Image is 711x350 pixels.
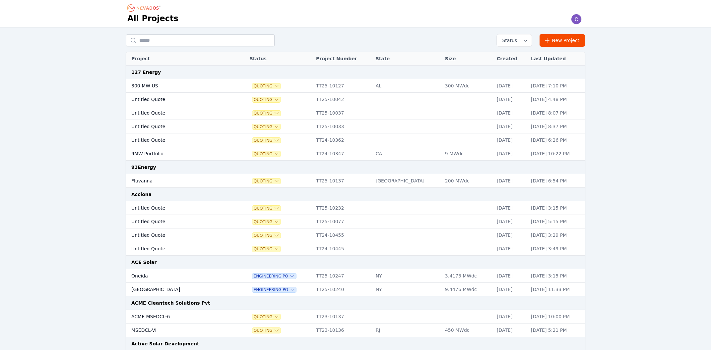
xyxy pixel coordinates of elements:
button: Status [497,34,532,46]
td: 127 Energy [126,66,585,79]
td: 300 MW US [126,79,230,93]
td: NY [372,269,442,283]
tr: Untitled QuoteQuotingTT24-10455[DATE][DATE] 3:29 PM [126,228,585,242]
td: [DATE] 6:26 PM [528,133,585,147]
td: [DATE] 10:22 PM [528,147,585,161]
th: Status [246,52,313,66]
td: TT25-10240 [313,283,372,296]
button: Quoting [252,219,281,225]
tr: Untitled QuoteQuotingTT24-10362[DATE][DATE] 6:26 PM [126,133,585,147]
td: [DATE] [493,147,528,161]
td: TT25-10137 [313,174,372,188]
td: Untitled Quote [126,133,230,147]
td: [DATE] 10:00 PM [528,310,585,324]
a: New Project [540,34,585,47]
span: Engineering PO [252,274,296,279]
td: [DATE] 3:15 PM [528,269,585,283]
td: [DATE] 4:48 PM [528,93,585,106]
th: Size [442,52,493,66]
td: ACE Solar [126,256,585,269]
td: TT25-10033 [313,120,372,133]
td: 9.4476 MWdc [442,283,493,296]
button: Quoting [252,83,281,89]
td: TT23-10137 [313,310,372,324]
tr: Untitled QuoteQuotingTT25-10037[DATE][DATE] 8:07 PM [126,106,585,120]
td: TT25-10077 [313,215,372,228]
button: Quoting [252,328,281,333]
td: [DATE] [493,106,528,120]
tr: Untitled QuoteQuotingTT25-10077[DATE][DATE] 5:15 PM [126,215,585,228]
td: TT25-10037 [313,106,372,120]
tr: Untitled QuoteQuotingTT25-10232[DATE][DATE] 3:15 PM [126,201,585,215]
td: [DATE] [493,215,528,228]
th: State [372,52,442,66]
td: [DATE] [493,283,528,296]
td: [DATE] 3:29 PM [528,228,585,242]
button: Quoting [252,206,281,211]
td: TT25-10232 [313,201,372,215]
td: Untitled Quote [126,106,230,120]
span: Quoting [252,178,281,184]
td: [DATE] 8:07 PM [528,106,585,120]
h1: All Projects [127,13,178,24]
td: Acciona [126,188,585,201]
td: Untitled Quote [126,120,230,133]
tr: ACME MSEDCL-6QuotingTT23-10137[DATE][DATE] 10:00 PM [126,310,585,324]
td: TT25-10042 [313,93,372,106]
span: Quoting [252,233,281,238]
td: TT24-10347 [313,147,372,161]
td: ACME MSEDCL-6 [126,310,230,324]
td: [DATE] [493,133,528,147]
td: [DATE] 3:15 PM [528,201,585,215]
tr: MSEDCL-VIQuotingTT23-10136RJ450 MWdc[DATE][DATE] 5:21 PM [126,324,585,337]
td: RJ [372,324,442,337]
td: TT24-10455 [313,228,372,242]
td: [DATE] 5:15 PM [528,215,585,228]
td: Untitled Quote [126,228,230,242]
td: [DATE] [493,228,528,242]
td: Untitled Quote [126,242,230,256]
td: TT23-10136 [313,324,372,337]
td: [DATE] 5:21 PM [528,324,585,337]
tr: 9MW PortfolioQuotingTT24-10347CA9 MWdc[DATE][DATE] 10:22 PM [126,147,585,161]
td: Oneida [126,269,230,283]
td: [DATE] [493,174,528,188]
td: [GEOGRAPHIC_DATA] [126,283,230,296]
td: CA [372,147,442,161]
span: Status [499,37,517,44]
th: Project Number [313,52,372,66]
td: [DATE] [493,269,528,283]
td: 93Energy [126,161,585,174]
td: [DATE] [493,120,528,133]
tr: Untitled QuoteQuotingTT25-10042[DATE][DATE] 4:48 PM [126,93,585,106]
th: Last Updated [528,52,585,66]
td: [DATE] [493,310,528,324]
tr: [GEOGRAPHIC_DATA]Engineering POTT25-10240NY9.4476 MWdc[DATE][DATE] 11:33 PM [126,283,585,296]
th: Created [493,52,528,66]
tr: FluvannaQuotingTT25-10137[GEOGRAPHIC_DATA]200 MWdc[DATE][DATE] 6:54 PM [126,174,585,188]
td: Untitled Quote [126,93,230,106]
td: [DATE] 8:37 PM [528,120,585,133]
td: [DATE] [493,93,528,106]
td: NY [372,283,442,296]
td: TT24-10445 [313,242,372,256]
button: Engineering PO [252,287,296,292]
td: 9MW Portfolio [126,147,230,161]
span: Quoting [252,97,281,102]
td: MSEDCL-VI [126,324,230,337]
button: Quoting [252,138,281,143]
nav: Breadcrumb [127,3,162,13]
td: [DATE] [493,324,528,337]
td: 450 MWdc [442,324,493,337]
span: Quoting [252,314,281,320]
button: Quoting [252,111,281,116]
td: 200 MWdc [442,174,493,188]
td: [DATE] 7:10 PM [528,79,585,93]
button: Quoting [252,151,281,157]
